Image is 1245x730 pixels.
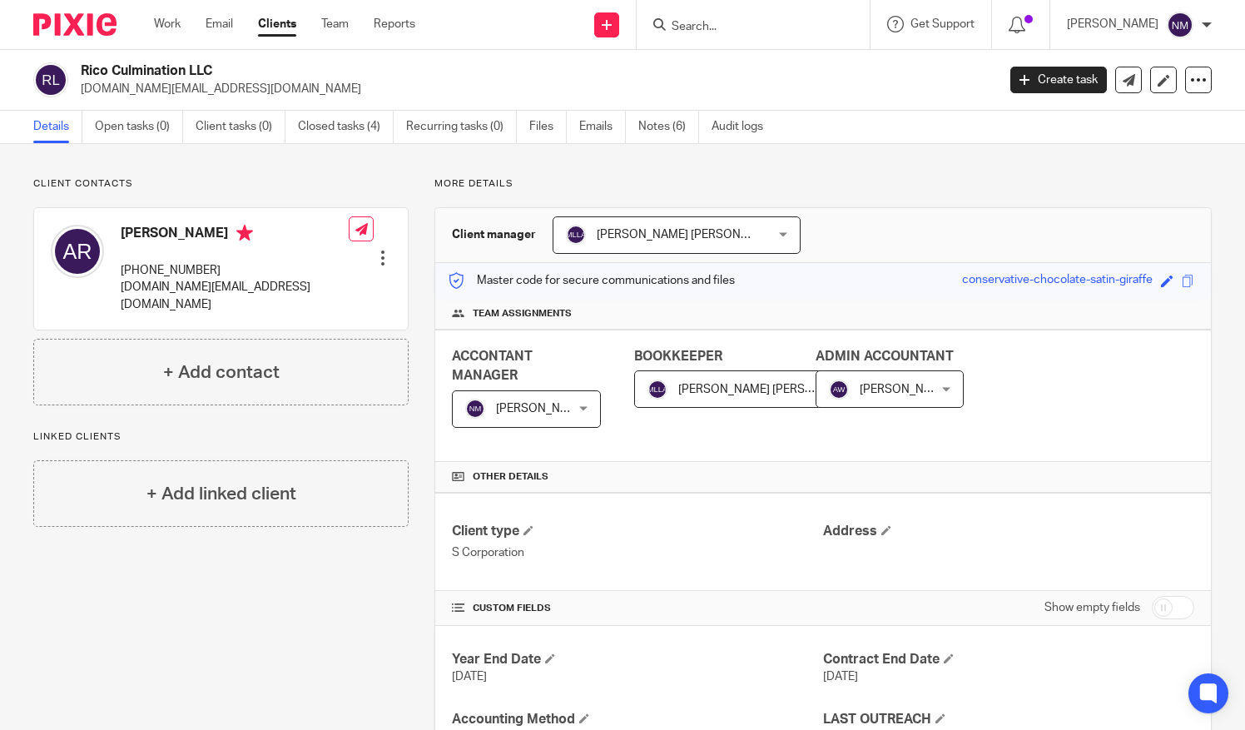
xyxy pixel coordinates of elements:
div: conservative-chocolate-satin-giraffe [962,271,1153,291]
i: Primary [236,225,253,241]
p: S Corporation [452,544,823,561]
a: Work [154,16,181,32]
span: Team assignments [473,307,572,320]
span: [PERSON_NAME] [860,384,951,395]
p: [DOMAIN_NAME][EMAIL_ADDRESS][DOMAIN_NAME] [81,81,985,97]
h4: [PERSON_NAME] [121,225,349,246]
h4: + Add linked client [146,481,296,507]
span: [DATE] [452,671,487,683]
h4: Client type [452,523,823,540]
img: svg%3E [829,380,849,400]
a: Notes (6) [638,111,699,143]
h4: + Add contact [163,360,280,385]
a: Closed tasks (4) [298,111,394,143]
h4: CUSTOM FIELDS [452,602,823,615]
a: Client tasks (0) [196,111,285,143]
span: [DATE] [823,671,858,683]
label: Show empty fields [1044,599,1140,616]
a: Emails [579,111,626,143]
a: Files [529,111,567,143]
a: Create task [1010,67,1107,93]
a: Reports [374,16,415,32]
p: Client contacts [33,177,409,191]
h4: Accounting Method [452,711,823,728]
img: svg%3E [51,225,104,278]
a: Team [321,16,349,32]
a: Audit logs [712,111,776,143]
span: BOOKKEEPER [634,350,722,363]
h4: Year End Date [452,651,823,668]
span: ACCONTANT MANAGER [452,350,533,382]
p: [DOMAIN_NAME][EMAIL_ADDRESS][DOMAIN_NAME] [121,279,349,313]
p: Master code for secure communications and files [448,272,735,289]
span: Other details [473,470,548,484]
img: svg%3E [33,62,68,97]
a: Details [33,111,82,143]
img: svg%3E [465,399,485,419]
h4: LAST OUTREACH [823,711,1194,728]
span: [PERSON_NAME] [PERSON_NAME] [597,229,782,241]
p: [PERSON_NAME] [1067,16,1158,32]
span: [PERSON_NAME] [PERSON_NAME] [678,384,864,395]
h3: Client manager [452,226,536,243]
a: Recurring tasks (0) [406,111,517,143]
p: More details [434,177,1212,191]
span: Get Support [910,18,975,30]
span: ADMIN ACCOUNTANT [816,350,954,363]
h4: Address [823,523,1194,540]
h4: Contract End Date [823,651,1194,668]
img: svg%3E [1167,12,1193,38]
img: Pixie [33,13,117,36]
a: Clients [258,16,296,32]
span: [PERSON_NAME] [496,403,588,415]
p: Linked clients [33,430,409,444]
a: Open tasks (0) [95,111,183,143]
img: svg%3E [566,225,586,245]
img: svg%3E [647,380,667,400]
h2: Rico Culmination LLC [81,62,805,80]
a: Email [206,16,233,32]
input: Search [670,20,820,35]
p: [PHONE_NUMBER] [121,262,349,279]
